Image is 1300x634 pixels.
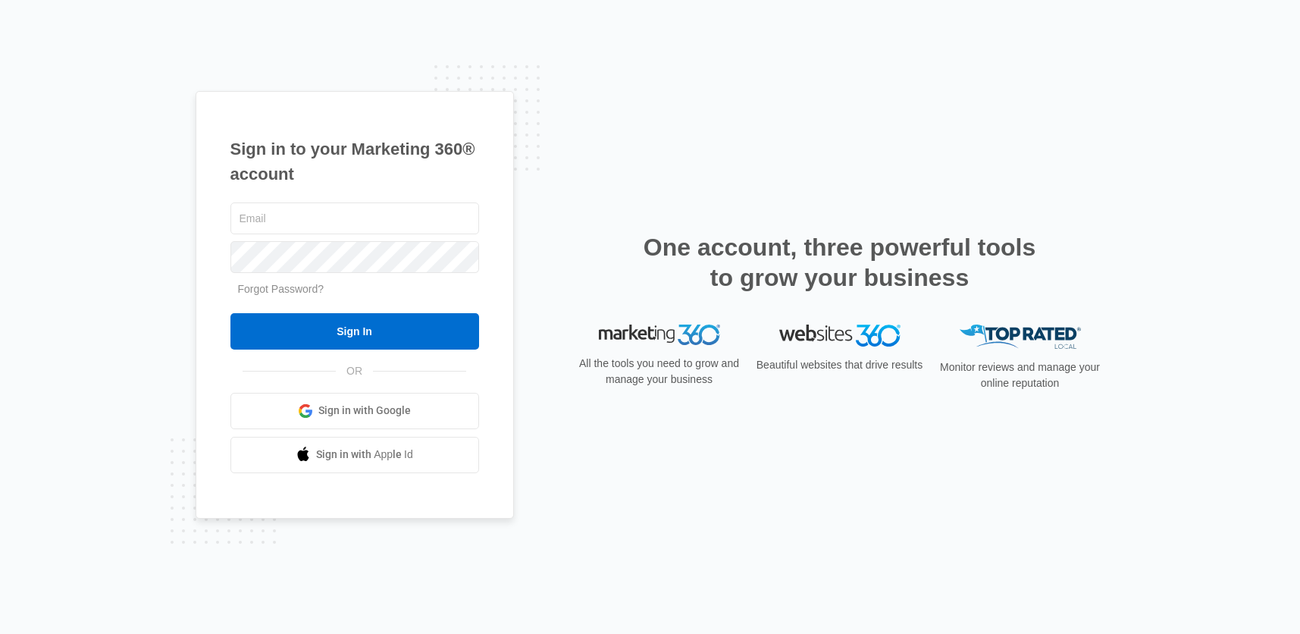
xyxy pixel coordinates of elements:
p: Monitor reviews and manage your online reputation [935,359,1105,391]
img: Marketing 360 [599,325,720,346]
h2: One account, three powerful tools to grow your business [639,232,1041,293]
a: Sign in with Apple Id [230,437,479,473]
a: Forgot Password? [238,283,324,295]
input: Email [230,202,479,234]
span: Sign in with Google [318,403,411,419]
input: Sign In [230,313,479,350]
span: Sign in with Apple Id [316,447,413,463]
a: Sign in with Google [230,393,479,429]
p: Beautiful websites that drive results [755,357,925,373]
span: OR [336,363,373,379]
img: Websites 360 [779,325,901,347]
p: All the tools you need to grow and manage your business [575,356,744,388]
h1: Sign in to your Marketing 360® account [230,137,479,187]
img: Top Rated Local [960,325,1081,350]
